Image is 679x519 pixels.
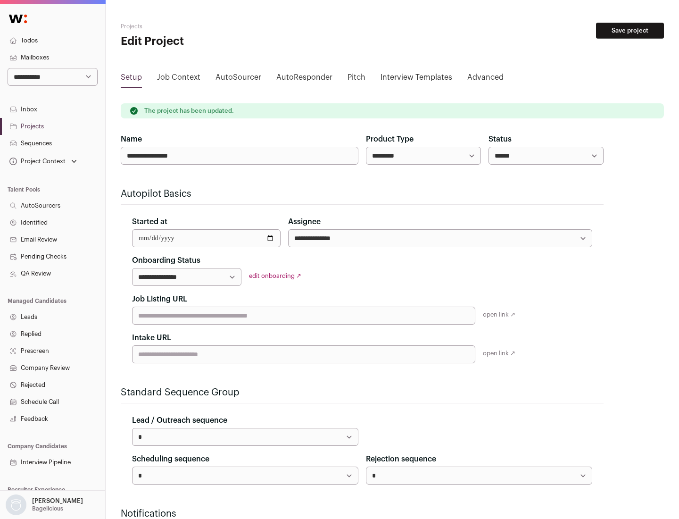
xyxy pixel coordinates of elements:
button: Save project [596,23,664,39]
label: Name [121,134,142,145]
label: Assignee [288,216,321,227]
h2: Projects [121,23,302,30]
a: AutoResponder [276,72,332,87]
label: Started at [132,216,167,227]
label: Job Listing URL [132,293,187,305]
div: Project Context [8,158,66,165]
label: Lead / Outreach sequence [132,415,227,426]
p: Bagelicious [32,505,63,512]
h2: Standard Sequence Group [121,386,604,399]
a: Pitch [348,72,365,87]
a: Advanced [467,72,504,87]
p: [PERSON_NAME] [32,497,83,505]
h2: Autopilot Basics [121,187,604,201]
a: Interview Templates [381,72,452,87]
button: Open dropdown [8,155,79,168]
img: Wellfound [4,9,32,28]
label: Scheduling sequence [132,453,209,465]
img: nopic.png [6,494,26,515]
button: Open dropdown [4,494,85,515]
label: Intake URL [132,332,171,343]
p: The project has been updated. [144,107,234,115]
label: Status [489,134,512,145]
a: Setup [121,72,142,87]
label: Rejection sequence [366,453,436,465]
a: AutoSourcer [215,72,261,87]
label: Onboarding Status [132,255,200,266]
a: Job Context [157,72,200,87]
h1: Edit Project [121,34,302,49]
label: Product Type [366,134,414,145]
a: edit onboarding ↗ [249,273,301,279]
